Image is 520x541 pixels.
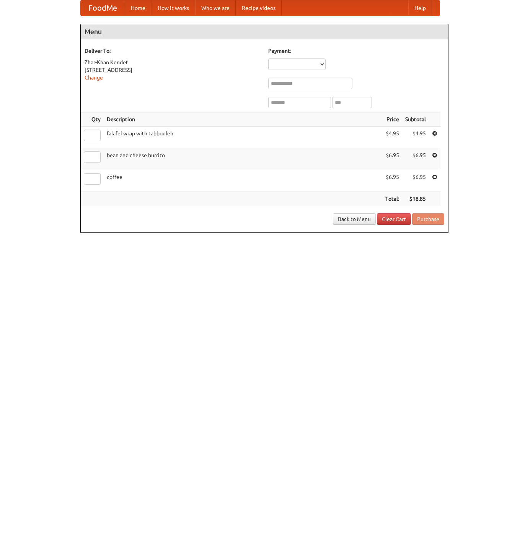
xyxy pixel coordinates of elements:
[81,0,125,16] a: FoodMe
[125,0,152,16] a: Home
[104,170,382,192] td: coffee
[382,170,402,192] td: $6.95
[81,24,448,39] h4: Menu
[408,0,432,16] a: Help
[402,127,429,148] td: $4.95
[402,112,429,127] th: Subtotal
[268,47,444,55] h5: Payment:
[85,47,261,55] h5: Deliver To:
[81,112,104,127] th: Qty
[236,0,282,16] a: Recipe videos
[377,213,411,225] a: Clear Cart
[195,0,236,16] a: Who we are
[382,192,402,206] th: Total:
[85,75,103,81] a: Change
[104,127,382,148] td: falafel wrap with tabbouleh
[104,148,382,170] td: bean and cheese burrito
[382,112,402,127] th: Price
[152,0,195,16] a: How it works
[104,112,382,127] th: Description
[402,148,429,170] td: $6.95
[85,58,261,66] div: Zhar-Khan Kendet
[402,192,429,206] th: $18.85
[382,148,402,170] td: $6.95
[402,170,429,192] td: $6.95
[85,66,261,74] div: [STREET_ADDRESS]
[382,127,402,148] td: $4.95
[412,213,444,225] button: Purchase
[333,213,376,225] a: Back to Menu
